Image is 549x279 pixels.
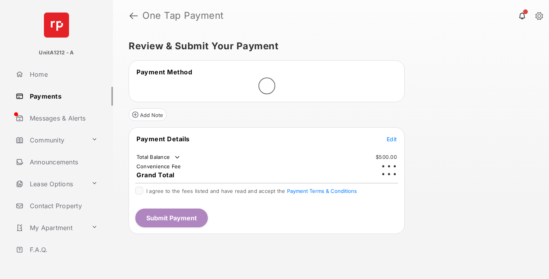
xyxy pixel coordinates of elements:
[39,49,74,57] p: UnitA1212 - A
[136,68,192,76] span: Payment Method
[129,41,527,51] h5: Review & Submit Your Payment
[44,13,69,38] img: svg+xml;base64,PHN2ZyB4bWxucz0iaHR0cDovL3d3dy53My5vcmcvMjAwMC9zdmciIHdpZHRoPSI2NCIgaGVpZ2h0PSI2NC...
[13,87,113,106] a: Payments
[13,153,113,171] a: Announcements
[136,163,182,170] td: Convenience Fee
[136,171,175,179] span: Grand Total
[13,175,88,193] a: Lease Options
[142,11,224,20] strong: One Tap Payment
[136,153,181,161] td: Total Balance
[135,209,208,227] button: Submit Payment
[13,240,113,259] a: F.A.Q.
[387,136,397,142] span: Edit
[129,108,167,121] button: Add Note
[146,188,357,194] span: I agree to the fees listed and have read and accept the
[13,109,113,128] a: Messages & Alerts
[287,188,357,194] button: I agree to the fees listed and have read and accept the
[13,131,88,149] a: Community
[136,135,190,143] span: Payment Details
[387,135,397,143] button: Edit
[13,218,88,237] a: My Apartment
[13,196,113,215] a: Contact Property
[375,153,397,160] td: $500.00
[13,65,113,84] a: Home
